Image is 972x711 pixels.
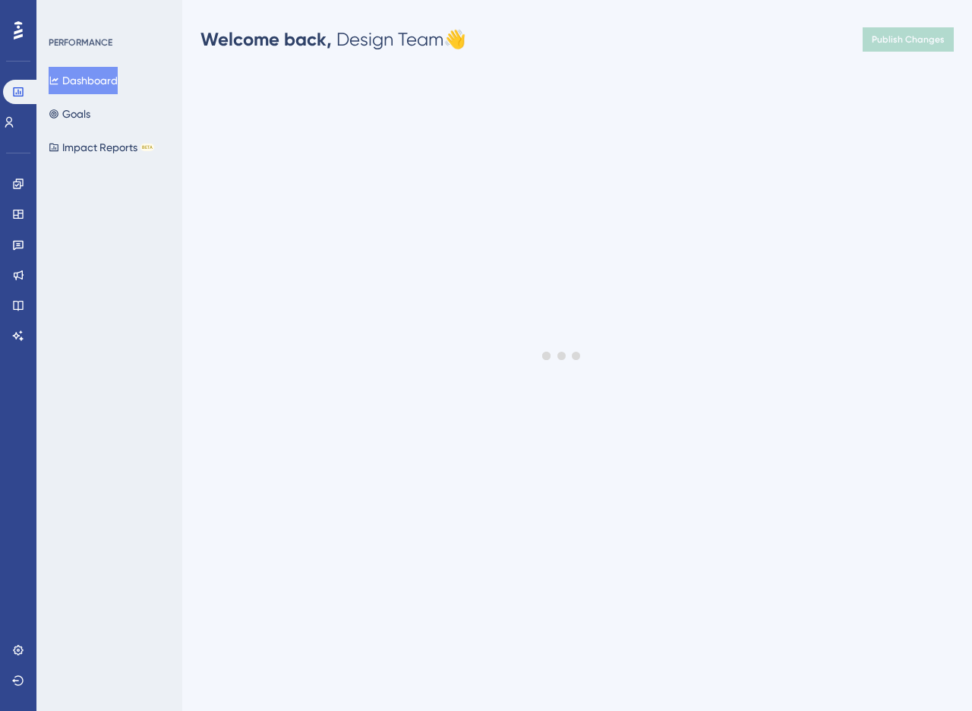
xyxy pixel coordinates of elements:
span: Welcome back, [200,28,332,50]
button: Dashboard [49,67,118,94]
div: PERFORMANCE [49,36,112,49]
span: Publish Changes [872,33,945,46]
div: Design Team 👋 [200,27,466,52]
div: BETA [140,144,154,151]
button: Publish Changes [863,27,954,52]
button: Impact ReportsBETA [49,134,154,161]
button: Goals [49,100,90,128]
